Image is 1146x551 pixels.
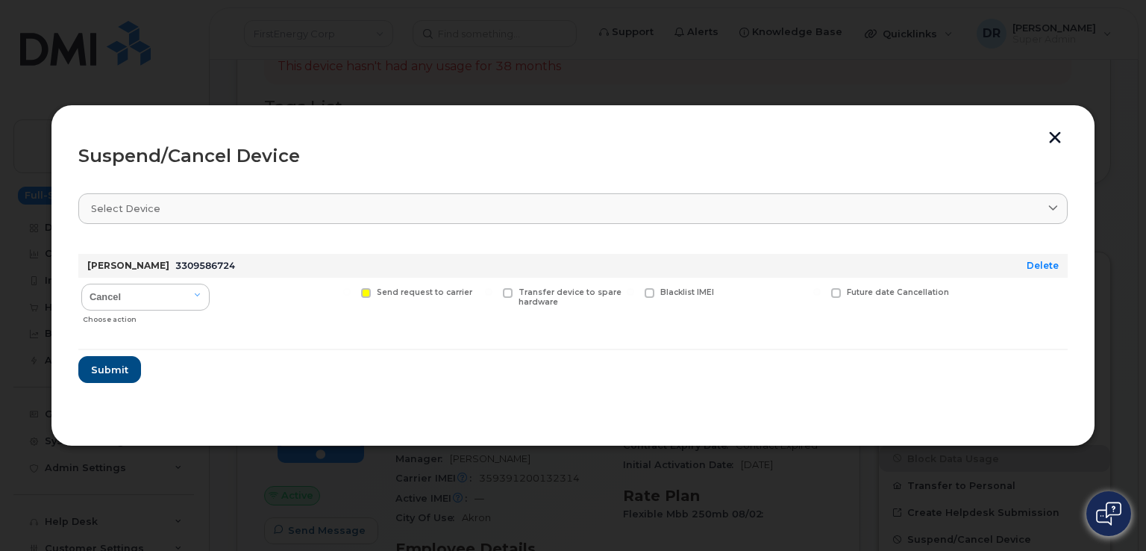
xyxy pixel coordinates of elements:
span: Send request to carrier [377,287,472,297]
span: Transfer device to spare hardware [519,287,621,307]
input: Blacklist IMEI [627,288,634,296]
span: Future date Cancellation [847,287,949,297]
img: Open chat [1096,502,1121,526]
span: 3309586724 [175,260,235,271]
input: Send request to carrier [343,288,351,296]
input: Future date Cancellation [813,288,821,296]
input: Transfer device to spare hardware [485,288,492,296]
a: Delete [1027,260,1059,271]
span: Blacklist IMEI [660,287,714,297]
div: Suspend/Cancel Device [78,147,1068,165]
div: Choose action [83,308,210,326]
